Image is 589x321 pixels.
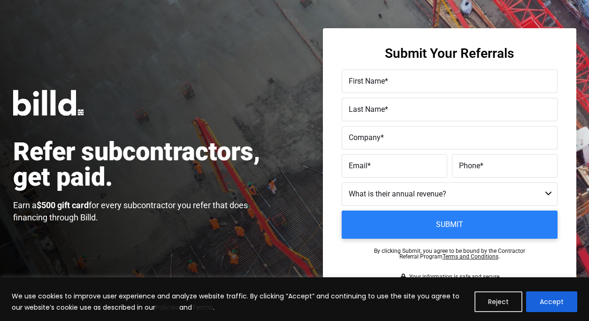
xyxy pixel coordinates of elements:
span: Phone [459,161,480,170]
span: Your information is safe and secure [407,274,499,280]
button: Reject [474,291,522,312]
p: By clicking Submit, you agree to be bound by the Contractor Referral Program . [374,248,525,259]
h3: Submit Your Referrals [385,47,514,60]
span: Last Name [349,105,385,114]
span: Email [349,161,367,170]
input: Submit [342,211,558,239]
span: Company [349,133,381,142]
span: First Name [349,77,385,86]
h1: Refer subcontractors, get paid. [13,139,267,190]
a: Policies [155,303,179,312]
a: Terms and Conditions [443,253,498,260]
strong: $500 gift card [37,200,89,210]
a: Terms [192,303,213,312]
button: Accept [526,291,577,312]
p: Earn a for every subcontractor you refer that does financing through Billd. [13,199,267,224]
p: We use cookies to improve user experience and analyze website traffic. By clicking “Accept” and c... [12,290,467,313]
